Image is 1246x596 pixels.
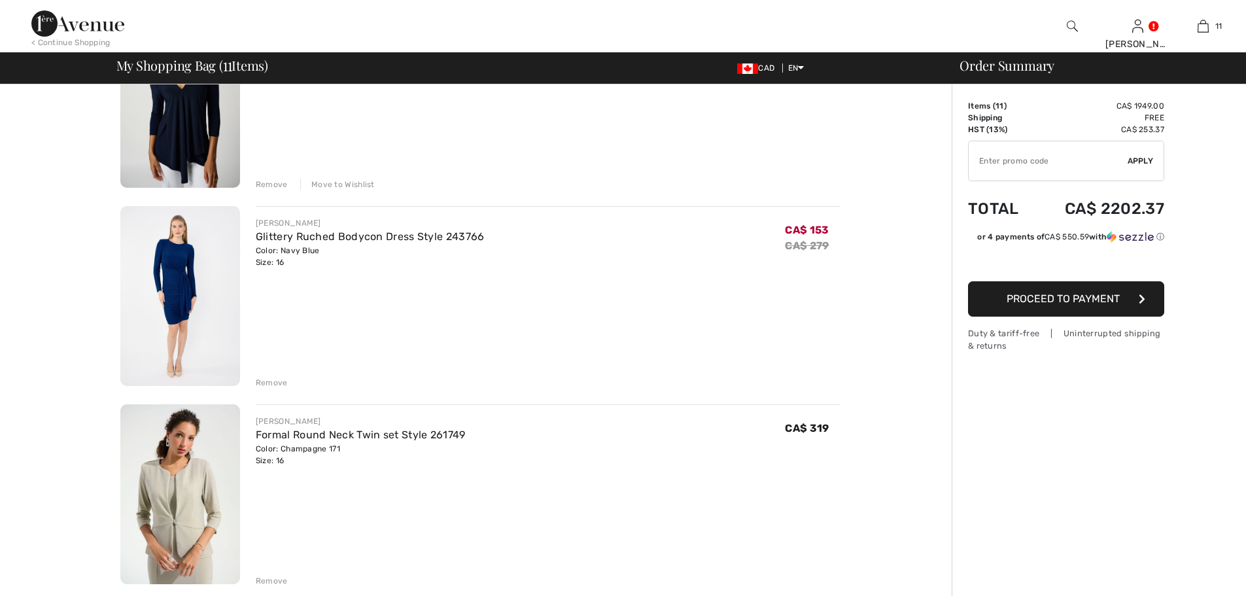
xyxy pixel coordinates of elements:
div: Color: Navy Blue Size: 16 [256,245,485,268]
div: Move to Wishlist [300,179,375,190]
div: or 4 payments of with [977,231,1164,243]
a: Formal Round Neck Twin set Style 261749 [256,429,466,441]
img: My Info [1132,18,1143,34]
td: CA$ 2202.37 [1034,186,1164,231]
div: Remove [256,377,288,389]
button: Proceed to Payment [968,281,1164,317]
img: Glittery Ruched Bodycon Dress Style 243766 [120,206,240,386]
td: Shipping [968,112,1034,124]
div: Order Summary [944,59,1238,72]
div: Remove [256,575,288,587]
span: CA$ 153 [785,224,829,236]
div: [PERSON_NAME] [1105,37,1169,51]
td: HST (13%) [968,124,1034,135]
td: Free [1034,112,1164,124]
span: Apply [1128,155,1154,167]
a: Glittery Ruched Bodycon Dress Style 243766 [256,230,485,243]
td: Items ( ) [968,100,1034,112]
img: 1ère Avenue [31,10,124,37]
span: 11 [1215,20,1222,32]
td: Total [968,186,1034,231]
span: Chat [29,9,56,21]
div: Color: Champagne 171 Size: 16 [256,443,466,466]
img: Formal Round Neck Twin set Style 261749 [120,404,240,584]
td: CA$ 1949.00 [1034,100,1164,112]
img: Asymmetrical V-Neck Pullover Style 161066 [120,8,240,188]
span: CA$ 550.59 [1045,232,1089,241]
span: 11 [995,101,1004,111]
span: EN [788,63,805,73]
span: My Shopping Bag ( Items) [116,59,269,72]
span: Proceed to Payment [1007,292,1120,305]
input: Promo code [969,141,1128,181]
img: Canadian Dollar [737,63,758,74]
span: CA$ 319 [785,422,829,434]
img: Sezzle [1107,231,1154,243]
div: Duty & tariff-free | Uninterrupted shipping & returns [968,327,1164,352]
a: 11 [1171,18,1235,34]
img: My Bag [1198,18,1209,34]
div: < Continue Shopping [31,37,111,48]
div: or 4 payments ofCA$ 550.59withSezzle Click to learn more about Sezzle [968,231,1164,247]
s: CA$ 279 [785,239,829,252]
iframe: PayPal-paypal [968,247,1164,277]
a: Sign In [1132,20,1143,32]
div: [PERSON_NAME] [256,415,466,427]
img: search the website [1067,18,1078,34]
span: 11 [223,56,232,73]
div: Remove [256,179,288,190]
span: CAD [737,63,780,73]
td: CA$ 253.37 [1034,124,1164,135]
div: [PERSON_NAME] [256,217,485,229]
